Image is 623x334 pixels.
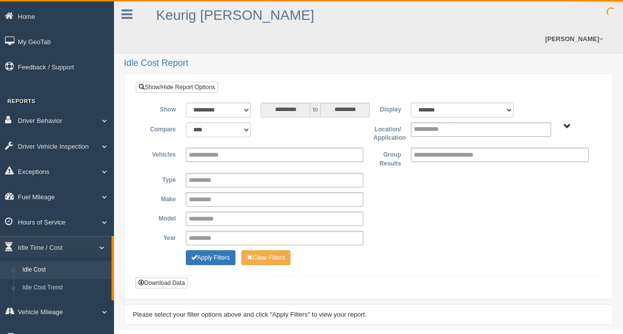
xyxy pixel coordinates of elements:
[143,148,181,160] label: Vehicles
[368,148,406,168] label: Group Results
[368,122,406,143] label: Location/ Application
[310,103,320,117] span: to
[18,296,112,314] a: Idle Duration
[143,231,181,243] label: Year
[186,250,235,265] button: Change Filter Options
[368,103,406,114] label: Display
[136,82,218,93] a: Show/Hide Report Options
[143,192,181,204] label: Make
[18,279,112,297] a: Idle Cost Trend
[241,250,290,265] button: Change Filter Options
[540,25,608,53] a: [PERSON_NAME]
[156,7,314,23] a: Keurig [PERSON_NAME]
[133,311,367,318] span: Please select your filter options above and click "Apply Filters" to view your report.
[143,212,181,223] label: Model
[143,103,181,114] label: Show
[143,173,181,185] label: Type
[143,122,181,134] label: Compare
[135,278,188,288] button: Download Data
[18,261,112,279] a: Idle Cost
